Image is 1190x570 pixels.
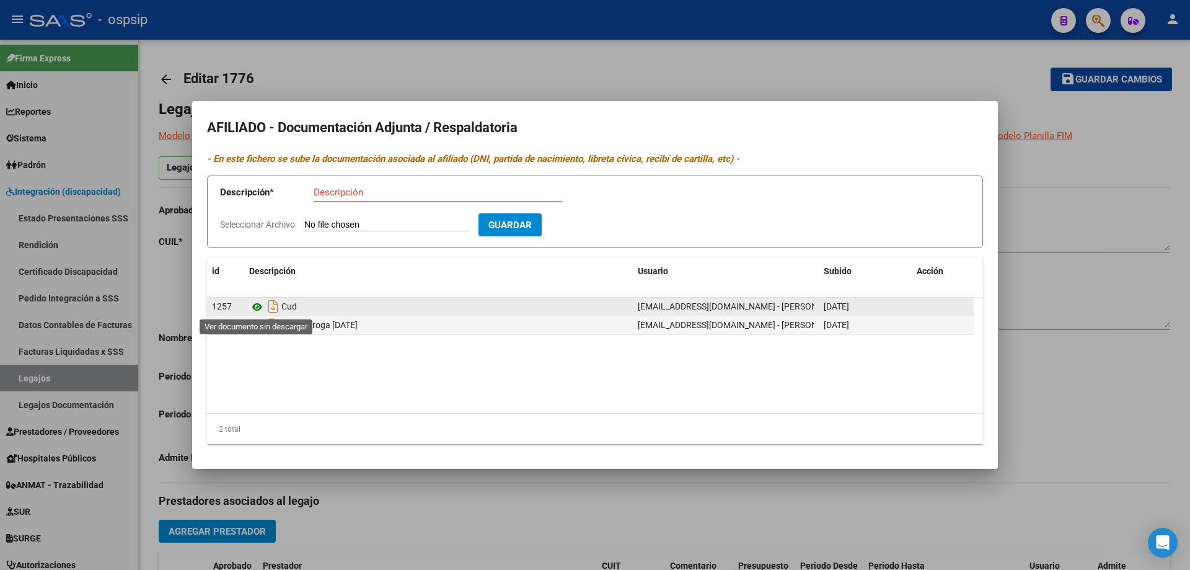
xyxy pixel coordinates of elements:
i: Descargar documento [265,296,281,316]
span: Seleccionar Archivo [220,220,295,229]
p: Descripción [220,185,314,200]
span: [EMAIL_ADDRESS][DOMAIN_NAME] - [PERSON_NAME] [638,320,848,330]
h2: AFILIADO - Documentación Adjunta / Respaldatoria [207,116,983,140]
datatable-header-cell: Acción [912,258,974,285]
span: [DATE] [824,301,849,311]
button: Guardar [478,213,542,236]
span: id [212,266,219,276]
i: - En este fichero se sube la documentación asociada al afiliado (DNI, partida de nacimiento, libr... [207,153,739,164]
span: [DATE] [824,320,849,330]
datatable-header-cell: id [207,258,244,285]
span: Guardar [488,220,532,231]
div: Open Intercom Messenger [1148,528,1178,558]
datatable-header-cell: Usuario [633,258,819,285]
i: Descargar documento [265,315,281,335]
span: 1257 [212,301,232,311]
datatable-header-cell: Subido [819,258,912,285]
span: Cud [281,302,297,312]
span: Subido [824,266,852,276]
span: Usuario [638,266,668,276]
span: Descripción [249,266,296,276]
datatable-header-cell: Descripción [244,258,633,285]
div: 2 total [207,414,983,445]
span: 2755 [212,320,232,330]
span: Cud Proroga [DATE] [281,321,358,331]
span: [EMAIL_ADDRESS][DOMAIN_NAME] - [PERSON_NAME] [638,301,848,311]
span: Acción [917,266,943,276]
